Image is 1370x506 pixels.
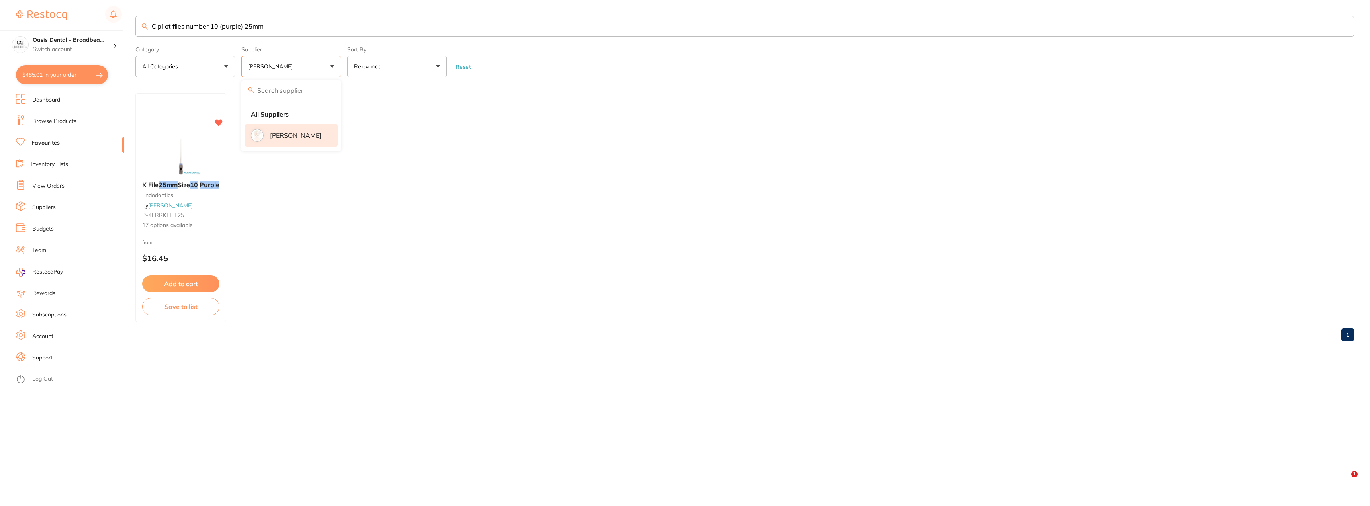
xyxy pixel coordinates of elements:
[142,202,193,209] span: by
[16,268,63,277] a: RestocqPay
[1351,471,1358,477] span: 1
[12,37,28,53] img: Oasis Dental - Broadbeach
[248,63,296,70] p: [PERSON_NAME]
[178,181,190,189] span: Size
[32,225,54,233] a: Budgets
[270,132,321,139] p: [PERSON_NAME]
[31,160,68,168] a: Inventory Lists
[32,375,53,383] a: Log Out
[142,254,219,263] p: $16.45
[190,181,198,189] em: 10
[16,6,67,24] a: Restocq Logo
[32,203,56,211] a: Suppliers
[32,289,55,297] a: Rewards
[32,332,53,340] a: Account
[142,192,219,198] small: endodontics
[245,106,338,123] li: Clear selection
[142,275,219,292] button: Add to cart
[32,182,65,190] a: View Orders
[32,311,67,319] a: Subscriptions
[16,10,67,20] img: Restocq Logo
[1341,327,1354,343] a: 1
[142,298,219,315] button: Save to list
[16,268,25,277] img: RestocqPay
[354,63,384,70] p: Relevance
[1335,471,1354,490] iframe: Intercom live chat
[159,181,178,189] em: 25mm
[32,117,76,125] a: Browse Products
[142,239,153,245] span: from
[142,221,219,229] span: 17 options available
[16,65,108,84] button: $485.01 in your order
[33,45,113,53] p: Switch account
[142,211,184,219] span: P-KERRKFILE25
[142,181,219,188] b: K File 25mm Size 10 Purple
[16,373,121,386] button: Log Out
[347,46,447,53] label: Sort By
[200,181,219,189] em: Purple
[252,130,262,141] img: Adam Dental
[32,354,53,362] a: Support
[32,96,60,104] a: Dashboard
[32,268,63,276] span: RestocqPay
[241,46,341,53] label: Supplier
[241,80,341,100] input: Search supplier
[453,63,473,70] button: Reset
[135,46,235,53] label: Category
[241,56,341,77] button: [PERSON_NAME]
[32,246,46,254] a: Team
[148,202,193,209] a: [PERSON_NAME]
[142,181,159,189] span: K File
[31,139,60,147] a: Favourites
[347,56,447,77] button: Relevance
[33,36,113,44] h4: Oasis Dental - Broadbeach
[155,135,207,175] img: K File 25mm Size 10 Purple
[135,56,235,77] button: All Categories
[251,111,289,118] strong: All Suppliers
[135,16,1354,37] input: Search Favourite Products
[142,63,181,70] p: All Categories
